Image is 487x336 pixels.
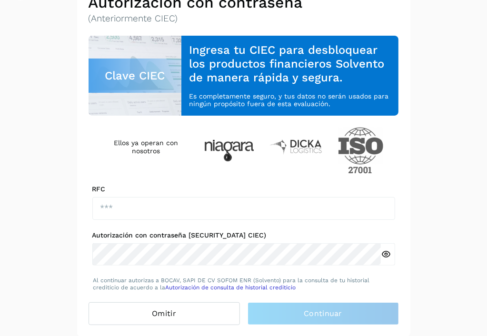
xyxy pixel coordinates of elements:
div: Clave CIEC [89,59,182,93]
p: Al continuar autorizas a BOCAV, SAPI DE CV SOFOM ENR (Solvento) para la consulta de tu historial ... [93,277,394,291]
button: Continuar [248,302,399,325]
p: Es completamente seguro, y tus datos no serán usados para ningún propósito fuera de esta evaluación. [189,92,391,109]
label: RFC [92,185,395,193]
span: Omitir [152,308,176,319]
span: Continuar [304,308,342,319]
img: Dicka logistics [269,138,323,155]
label: Autorización con contraseña [SECURITY_DATA] CIEC) [92,231,395,239]
h4: Ellos ya operan con nosotros [104,139,189,155]
img: Niagara [204,140,254,161]
p: (Anteriormente CIEC) [89,13,399,24]
button: Omitir [89,302,240,325]
h3: Ingresa tu CIEC para desbloquear los productos financieros Solvento de manera rápida y segura. [189,43,391,84]
a: Autorización de consulta de historial crediticio [166,284,296,291]
img: ISO [338,127,384,174]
